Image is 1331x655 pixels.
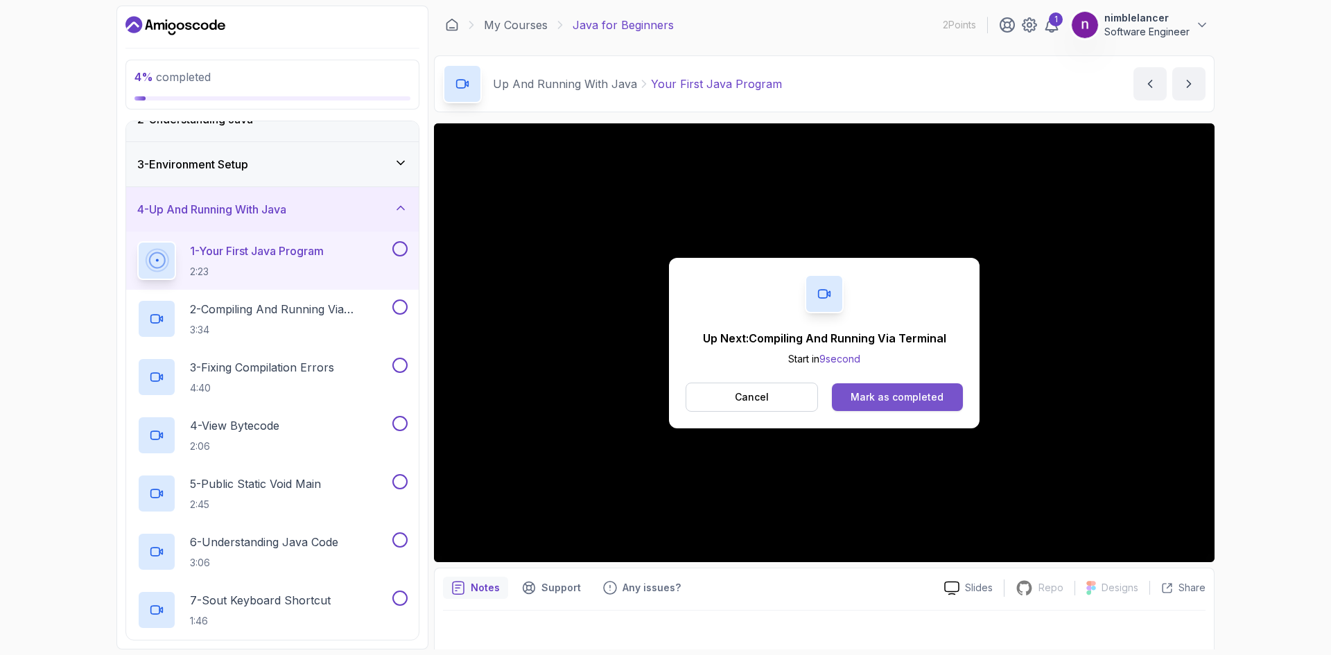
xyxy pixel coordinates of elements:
[137,299,408,338] button: 2-Compiling And Running Via Terminal3:34
[541,581,581,595] p: Support
[1072,12,1098,38] img: user profile image
[134,70,211,84] span: completed
[190,417,279,434] p: 4 - View Bytecode
[703,330,946,347] p: Up Next: Compiling And Running Via Terminal
[1038,581,1063,595] p: Repo
[965,581,993,595] p: Slides
[137,358,408,396] button: 3-Fixing Compilation Errors4:40
[190,614,331,628] p: 1:46
[514,577,589,599] button: Support button
[190,534,338,550] p: 6 - Understanding Java Code
[137,201,286,218] h3: 4 - Up And Running With Java
[190,265,324,279] p: 2:23
[1133,67,1167,101] button: previous content
[1104,11,1190,25] p: nimblelancer
[1172,67,1206,101] button: next content
[190,243,324,259] p: 1 - Your First Java Program
[851,390,943,404] div: Mark as completed
[484,17,548,33] a: My Courses
[190,592,331,609] p: 7 - Sout Keyboard Shortcut
[134,70,153,84] span: 4 %
[651,76,782,92] p: Your First Java Program
[126,187,419,232] button: 4-Up And Running With Java
[1043,17,1060,33] a: 1
[1178,581,1206,595] p: Share
[190,475,321,492] p: 5 - Public Static Void Main
[1104,25,1190,39] p: Software Engineer
[1149,581,1206,595] button: Share
[735,390,769,404] p: Cancel
[190,498,321,512] p: 2:45
[190,301,390,317] p: 2 - Compiling And Running Via Terminal
[595,577,689,599] button: Feedback button
[686,383,818,412] button: Cancel
[190,359,334,376] p: 3 - Fixing Compilation Errors
[1102,581,1138,595] p: Designs
[137,591,408,629] button: 7-Sout Keyboard Shortcut1:46
[445,18,459,32] a: Dashboard
[443,577,508,599] button: notes button
[703,352,946,366] p: Start in
[137,241,408,280] button: 1-Your First Java Program2:23
[933,581,1004,595] a: Slides
[137,474,408,513] button: 5-Public Static Void Main2:45
[573,17,674,33] p: Java for Beginners
[493,76,637,92] p: Up And Running With Java
[190,381,334,395] p: 4:40
[190,323,390,337] p: 3:34
[190,439,279,453] p: 2:06
[137,532,408,571] button: 6-Understanding Java Code3:06
[1049,12,1063,26] div: 1
[190,556,338,570] p: 3:06
[126,142,419,186] button: 3-Environment Setup
[137,416,408,455] button: 4-View Bytecode2:06
[471,581,500,595] p: Notes
[125,15,225,37] a: Dashboard
[623,581,681,595] p: Any issues?
[1071,11,1209,39] button: user profile imagenimblelancerSoftware Engineer
[137,156,248,173] h3: 3 - Environment Setup
[434,123,1215,562] iframe: 2 - Your First Java Program
[943,18,976,32] p: 2 Points
[832,383,963,411] button: Mark as completed
[819,353,860,365] span: 9 second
